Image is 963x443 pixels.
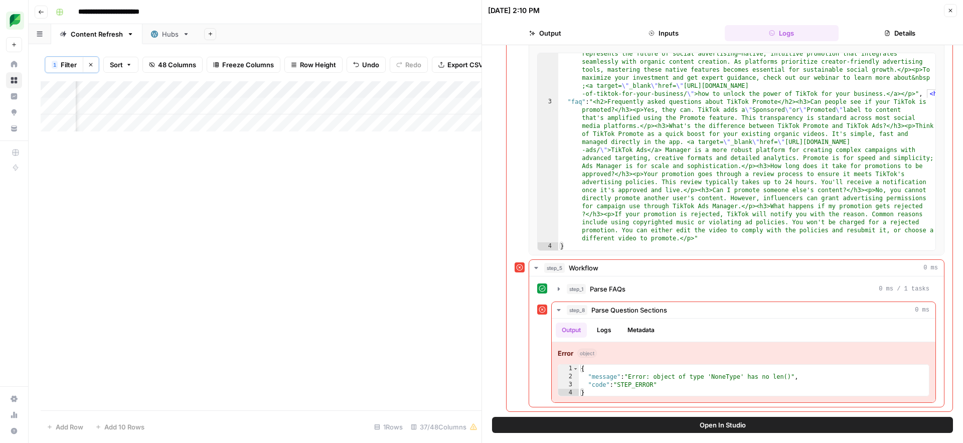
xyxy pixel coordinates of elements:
a: Your Data [6,120,22,136]
span: step_8 [567,305,587,315]
button: Inputs [606,25,721,41]
a: Opportunities [6,104,22,120]
span: Parse FAQs [590,284,625,294]
button: Logs [591,323,617,338]
button: Undo [347,57,386,73]
div: Hubs [162,29,179,39]
button: Add 10 Rows [89,419,150,435]
div: 3 [538,98,558,242]
span: Row Height [300,60,336,70]
span: Workflow [569,263,598,273]
span: Filter [61,60,77,70]
button: Output [488,25,602,41]
span: Freeze Columns [222,60,274,70]
button: Logs [725,25,839,41]
span: Add Row [56,422,83,432]
span: Add 10 Rows [104,422,144,432]
span: 0 ms [923,263,938,272]
button: Workspace: SproutSocial [6,8,22,33]
button: 0 ms / 1 tasks [552,281,935,297]
span: 0 ms [915,306,929,315]
button: 48 Columns [142,57,203,73]
span: 0 ms / 1 tasks [879,284,929,293]
a: Content Refresh [51,24,142,44]
a: Usage [6,407,22,423]
span: Undo [362,60,379,70]
button: Help + Support [6,423,22,439]
div: 2 [558,373,579,381]
span: Open In Studio [700,420,746,430]
span: step_5 [544,263,565,273]
span: object [577,349,597,358]
div: 1 [558,365,579,373]
div: 4 [558,389,579,397]
a: Insights [6,88,22,104]
strong: Error [558,348,573,358]
button: 1Filter [45,57,83,73]
a: Hubs [142,24,198,44]
div: 0 ms [552,319,935,402]
button: Output [556,323,587,338]
span: Redo [405,60,421,70]
button: Add Row [41,419,89,435]
span: Export CSV [447,60,483,70]
span: Sort [110,60,123,70]
span: Parse Question Sections [591,305,667,315]
button: Sort [103,57,138,73]
div: 3 [558,381,579,389]
div: 4 [538,242,558,250]
span: 1 [53,61,56,69]
span: step_1 [567,284,586,294]
button: Details [843,25,957,41]
div: 37/48 Columns [407,419,481,435]
div: 1 [52,61,58,69]
button: Export CSV [432,57,490,73]
img: SproutSocial Logo [6,12,24,30]
div: [DATE] 2:10 PM [488,6,540,16]
span: Toggle code folding, rows 1 through 4 [573,365,578,373]
div: 0 ms [529,276,944,407]
button: Redo [390,57,428,73]
div: Content Refresh [71,29,123,39]
a: Settings [6,391,22,407]
button: 0 ms [529,260,944,276]
button: Open In Studio [492,417,953,433]
a: Browse [6,72,22,88]
button: 0 ms [552,302,935,318]
a: Home [6,56,22,72]
button: Freeze Columns [207,57,280,73]
div: 1 Rows [370,419,407,435]
span: 48 Columns [158,60,196,70]
button: Row Height [284,57,343,73]
button: Metadata [621,323,661,338]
